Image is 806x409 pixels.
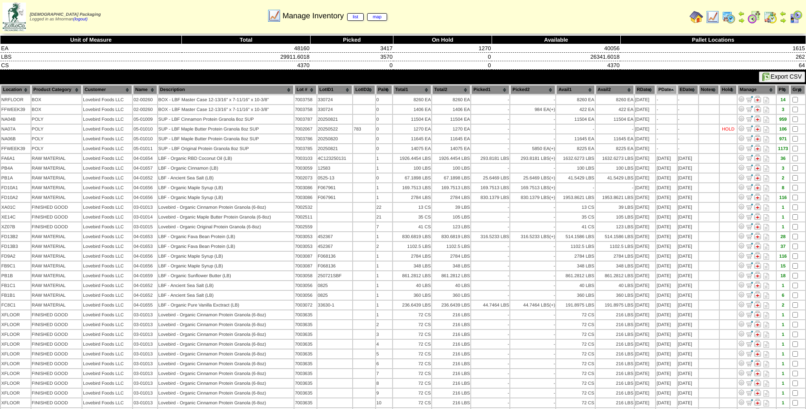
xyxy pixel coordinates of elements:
[635,134,656,143] td: [DATE]
[764,116,769,123] i: Note
[596,105,634,114] td: 422 EA
[310,61,393,70] td: 0
[764,136,769,142] i: Note
[754,96,761,102] img: Manage Hold
[746,164,753,171] img: Move
[556,144,594,153] td: 8225 EA
[738,350,745,357] img: Adjust
[780,10,786,17] img: arrowleft.gif
[754,115,761,122] img: Manage Hold
[746,105,753,112] img: Move
[738,213,745,220] img: Adjust
[746,330,753,337] img: Move
[158,125,294,133] td: SUP - LBF Maple Butter Protein Granola 8oz SUP
[635,95,656,104] td: [DATE]
[764,146,769,152] i: Note
[1,95,31,104] td: NRFLOOR
[754,311,761,318] img: Manage Hold
[0,61,182,70] td: CS
[777,97,789,102] div: 14
[133,125,157,133] td: 05-01010
[746,125,753,132] img: Move
[432,125,470,133] td: 1270 EA
[596,154,634,163] td: 1632.6273 LBS
[738,330,745,337] img: Adjust
[738,369,745,376] img: Adjust
[182,61,311,70] td: 4370
[780,17,786,24] img: arrowright.gif
[699,85,719,94] th: Notes
[746,135,753,142] img: Move
[510,95,555,104] td: -
[376,105,392,114] td: 0
[678,85,698,94] th: EDate
[294,85,317,94] th: Lot #
[754,125,761,132] img: Manage Hold
[738,272,745,278] img: Adjust
[754,203,761,210] img: Manage Hold
[31,125,82,133] td: POLY
[133,95,157,104] td: 02-00260
[471,105,509,114] td: -
[738,233,745,239] img: Adjust
[754,389,761,396] img: Manage Hold
[746,350,753,357] img: Move
[182,44,311,53] td: 48160
[492,44,620,53] td: 40056
[1,115,31,124] td: NA04B
[393,105,431,114] td: 1406 EA
[620,36,806,44] th: Pallet Locations
[738,105,745,112] img: Adjust
[738,291,745,298] img: Adjust
[376,154,392,163] td: 1
[620,53,806,61] td: 262
[754,262,761,269] img: Manage Hold
[738,96,745,102] img: Adjust
[549,146,555,151] div: (+)
[738,242,745,249] img: Adjust
[317,85,352,94] th: LotID1
[133,144,157,153] td: 05-01011
[267,9,281,23] img: line_graph.gif
[746,360,753,366] img: Move
[720,85,737,94] th: Hold
[294,125,317,133] td: 7002067
[432,134,470,143] td: 11645 EA
[471,125,509,133] td: -
[777,127,789,132] div: 106
[133,105,157,114] td: 02-00260
[82,134,132,143] td: Lovebird Foods LLC
[393,134,431,143] td: 11645 EA
[317,105,352,114] td: 330724
[747,10,761,24] img: calendarblend.gif
[678,144,698,153] td: -
[82,85,132,94] th: Customer
[754,105,761,112] img: Manage Hold
[746,252,753,259] img: Move
[0,44,182,53] td: EA
[754,330,761,337] img: Manage Hold
[31,85,82,94] th: Product Category
[706,10,719,24] img: line_graph.gif
[393,53,492,61] td: 0
[556,134,594,143] td: 11645 EA
[556,125,594,133] td: -
[777,146,789,151] div: 1173
[182,36,311,44] th: Total
[738,184,745,190] img: Adjust
[1,125,31,133] td: NA07A
[283,11,387,20] span: Manage Inventory
[376,125,392,133] td: 0
[82,105,132,114] td: Lovebird Foods LLC
[1,144,31,153] td: FFWEEK39
[510,134,555,143] td: -
[738,360,745,366] img: Adjust
[738,223,745,230] img: Adjust
[656,125,676,133] td: -
[393,154,431,163] td: 1926.4454 LBS
[317,154,352,163] td: 4C123250131
[432,95,470,104] td: 8260 EA
[746,233,753,239] img: Move
[393,115,431,124] td: 11504 EA
[556,115,594,124] td: 11504 EA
